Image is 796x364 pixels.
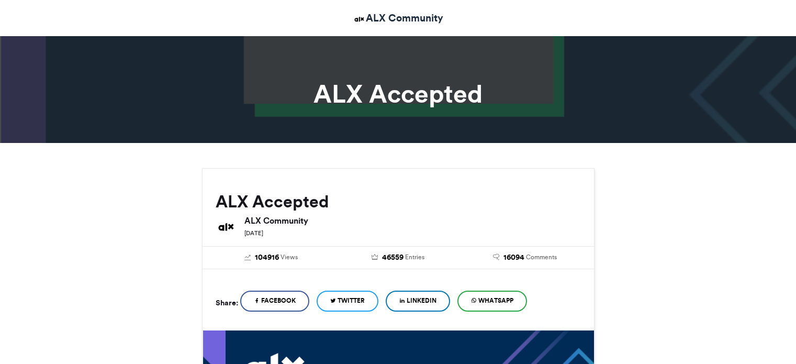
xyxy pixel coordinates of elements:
[338,296,365,305] span: Twitter
[478,296,513,305] span: WhatsApp
[216,296,238,310] h5: Share:
[216,192,581,211] h2: ALX Accepted
[457,291,527,312] a: WhatsApp
[216,216,237,237] img: ALX Community
[353,13,366,26] img: ALX Community
[244,216,581,225] h6: ALX Community
[386,291,450,312] a: LinkedIn
[405,252,424,262] span: Entries
[342,252,454,263] a: 46559 Entries
[108,81,689,106] h1: ALX Accepted
[353,10,443,26] a: ALX Community
[216,252,327,263] a: 104916 Views
[407,296,436,305] span: LinkedIn
[469,252,581,263] a: 16094 Comments
[261,296,296,305] span: Facebook
[382,252,403,263] span: 46559
[281,252,298,262] span: Views
[255,252,279,263] span: 104916
[240,291,309,312] a: Facebook
[503,252,524,263] span: 16094
[317,291,378,312] a: Twitter
[244,229,263,237] small: [DATE]
[526,252,557,262] span: Comments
